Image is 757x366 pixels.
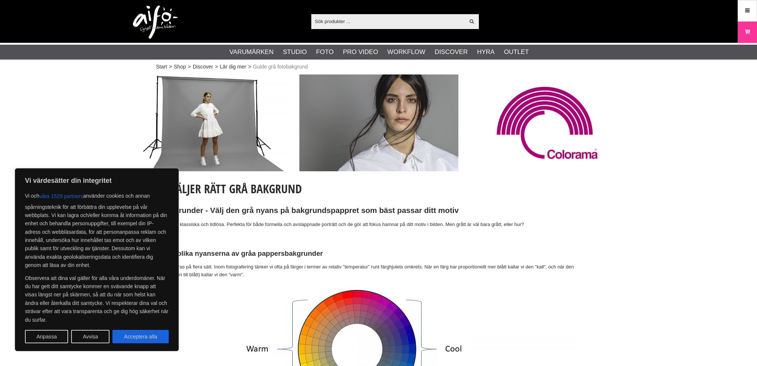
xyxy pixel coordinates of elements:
[477,47,494,57] a: Hyra
[283,47,307,57] a: Studio
[169,63,172,71] span: >
[253,63,308,71] span: Guide grå fotobakgrund
[131,74,290,171] img: Annons:001 ban-greypaper-001.jpg
[131,221,578,229] p: Grå fotobakgrunder är klassiska och tidlösa. Perfekta för både formella och avslappnade porträtt ...
[299,74,458,171] img: Annons:002 ban-greypaper-003.jpg
[215,63,218,71] span: >
[193,63,213,71] a: Discover
[174,63,186,71] a: Shop
[112,330,169,343] button: Acceptera alla
[25,274,169,324] p: Observera att dina val gäller för alla våra underdomäner. När du har gett ditt samtycke kommer en...
[131,181,578,197] h1: Hur du väljer rätt grå bakgrund
[15,168,179,351] div: Vi värdesätter din integritet
[131,205,578,216] h2: Grå fotobakgrunder - Välj den grå nyans på bakgrundspappret som bäst passar ditt motiv
[387,47,425,57] a: Workflow
[311,16,465,27] input: Sök produkter ...
[248,63,251,71] span: >
[229,47,274,57] a: Varumärken
[131,233,578,241] p: Nja... inte riktigt.
[71,330,109,343] button: Avvisa
[435,47,468,57] a: Discover
[156,63,167,71] a: Start
[188,63,191,71] span: >
[25,176,169,185] p: Vi värdesätter din integritet
[131,249,578,258] h3: Vad skiljer de olika nyanserna av gråa pappersbakgrunder
[343,47,378,57] a: Pro Video
[316,47,334,57] a: Foto
[25,190,169,270] p: Vi och använder cookies och annan spårningsteknik för att förbättra din upplevelse på vår webbpla...
[468,74,627,171] img: Annons:003 ban-colorama-logga.jpg
[25,330,68,343] button: Anpassa
[39,190,83,203] button: våra 1529 partners
[220,63,246,71] a: Lär dig mer
[504,47,529,57] a: Outlet
[131,263,578,279] p: Färger kan kategoriseras på flera sätt. Inom fotografering tänker vi ofta på färger i termer av r...
[133,6,178,39] img: logo.png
